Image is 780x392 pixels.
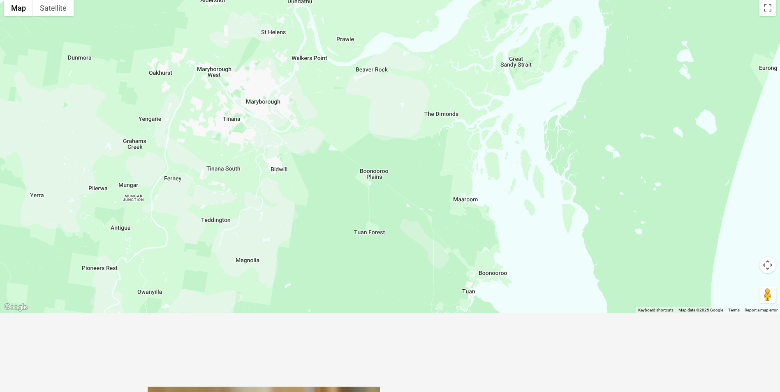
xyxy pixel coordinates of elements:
[638,307,674,313] button: Keyboard shortcuts
[678,308,723,312] span: Map data ©2025 Google
[745,308,778,312] a: Report a map error
[2,302,29,313] a: Open this area in Google Maps (opens a new window)
[759,257,776,273] button: Map camera controls
[759,286,776,303] button: Drag Pegman onto the map to open Street View
[2,302,29,313] img: Google
[728,308,740,312] a: Terms (opens in new tab)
